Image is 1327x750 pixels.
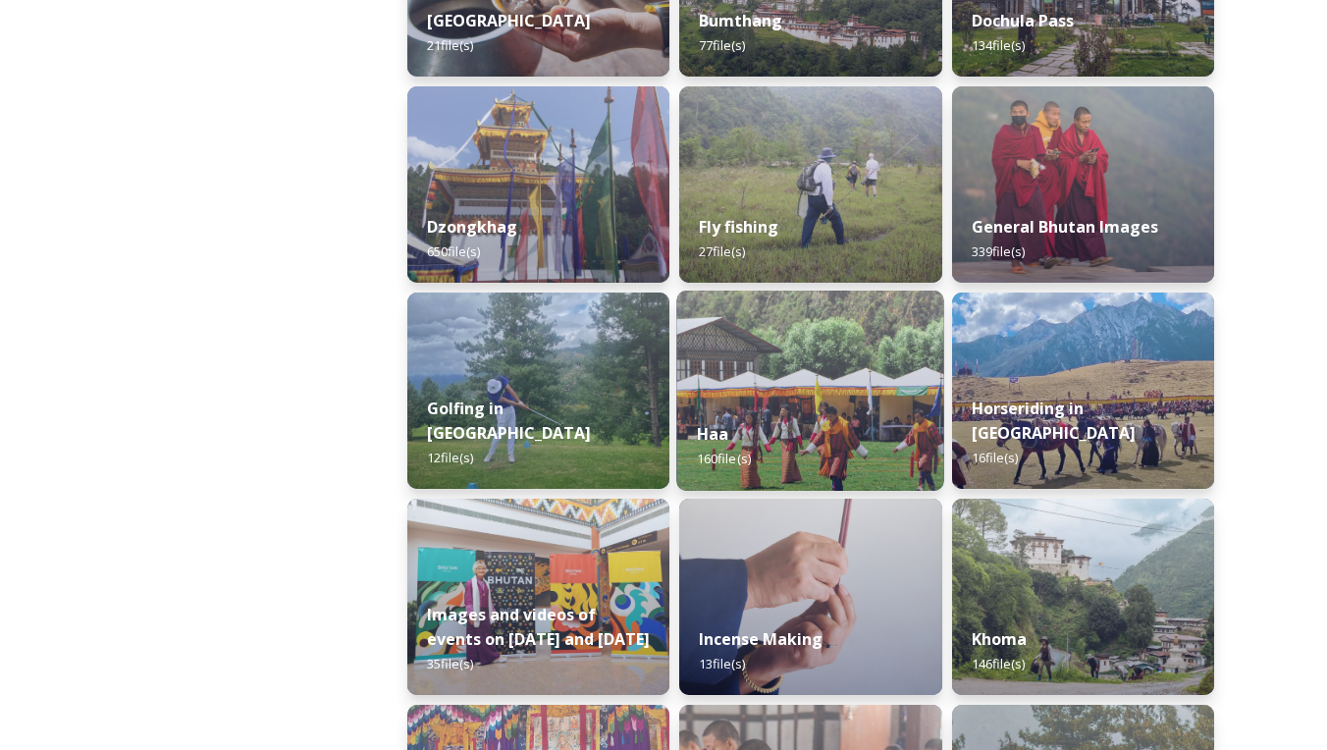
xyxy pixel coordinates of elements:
[697,423,729,445] strong: Haa
[427,604,650,650] strong: Images and videos of events on [DATE] and [DATE]
[972,242,1025,260] span: 339 file(s)
[972,36,1025,54] span: 134 file(s)
[407,293,669,489] img: IMG_0877.jpeg
[427,10,591,31] strong: [GEOGRAPHIC_DATA]
[699,655,745,672] span: 13 file(s)
[697,450,751,467] span: 160 file(s)
[972,628,1027,650] strong: Khoma
[427,242,480,260] span: 650 file(s)
[972,398,1136,444] strong: Horseriding in [GEOGRAPHIC_DATA]
[427,398,591,444] strong: Golfing in [GEOGRAPHIC_DATA]
[427,36,473,54] span: 21 file(s)
[407,86,669,283] img: Festival%2520Header.jpg
[972,655,1025,672] span: 146 file(s)
[952,499,1214,695] img: Khoma%2520130723%2520by%2520Amp%2520Sripimanwat-7.jpg
[679,499,941,695] img: _SCH5631.jpg
[972,449,1018,466] span: 16 file(s)
[699,216,778,238] strong: Fly fishing
[427,216,517,238] strong: Dzongkhag
[699,10,782,31] strong: Bumthang
[699,36,745,54] span: 77 file(s)
[952,293,1214,489] img: Horseriding%2520in%2520Bhutan2.JPG
[952,86,1214,283] img: MarcusWestbergBhutanHiRes-23.jpg
[699,628,823,650] strong: Incense Making
[972,216,1158,238] strong: General Bhutan Images
[699,242,745,260] span: 27 file(s)
[679,86,941,283] img: by%2520Ugyen%2520Wangchuk14.JPG
[407,499,669,695] img: A%2520guest%2520with%2520new%2520signage%2520at%2520the%2520airport.jpeg
[427,655,473,672] span: 35 file(s)
[972,10,1074,31] strong: Dochula Pass
[677,291,945,491] img: Haa%2520Summer%2520Festival1.jpeg
[427,449,473,466] span: 12 file(s)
